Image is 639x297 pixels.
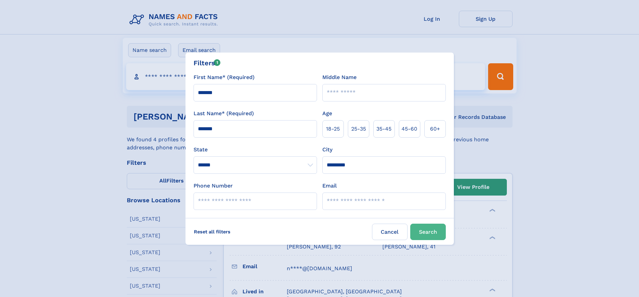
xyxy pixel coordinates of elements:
label: Last Name* (Required) [194,109,254,118]
div: Filters [194,58,221,68]
span: 60+ [430,125,440,133]
label: City [322,146,332,154]
label: First Name* (Required) [194,73,255,81]
label: Email [322,182,337,190]
span: 18‑25 [326,125,340,133]
label: Middle Name [322,73,357,81]
span: 25‑35 [351,125,366,133]
span: 35‑45 [376,125,391,133]
label: State [194,146,317,154]
label: Age [322,109,332,118]
span: 45‑60 [402,125,417,133]
label: Reset all filters [190,224,235,240]
button: Search [410,224,446,240]
label: Cancel [372,224,408,240]
label: Phone Number [194,182,233,190]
